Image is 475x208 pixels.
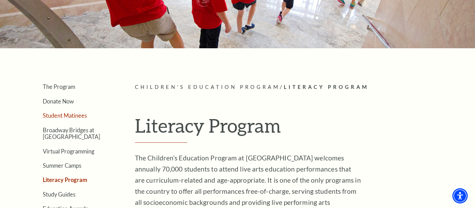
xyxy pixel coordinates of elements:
h1: Literacy Program [135,114,453,143]
a: The Program [43,83,75,90]
span: Literacy Program [284,84,369,90]
span: Children's Education Program [135,84,280,90]
a: Study Guides [43,191,75,198]
div: Accessibility Menu [452,188,468,203]
a: Literacy Program [43,176,87,183]
a: Student Matinees [43,112,87,119]
p: / [135,83,453,92]
a: Virtual Programming [43,148,94,155]
a: Summer Camps [43,162,81,169]
a: Broadway Bridges at [GEOGRAPHIC_DATA] [43,127,100,140]
a: Donate Now [43,98,74,105]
